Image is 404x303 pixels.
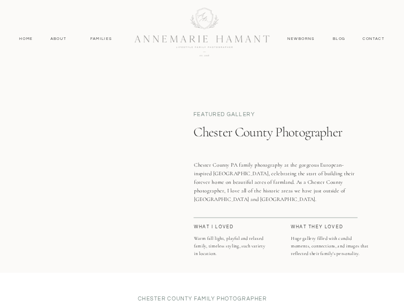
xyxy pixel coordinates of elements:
[115,295,289,301] h2: Chester County Family photographer
[193,124,360,159] h1: Chester County Photographer
[16,36,36,42] a: Home
[194,161,360,206] p: Chester County PA family photography at the gorgeous European-inspired [GEOGRAPHIC_DATA], celebra...
[359,36,388,42] a: contact
[48,36,68,42] a: About
[291,224,356,230] p: what they loved
[331,36,347,42] a: Blog
[194,235,268,267] p: Warm fall light, playful and relaxed family, timeless styling, such variety in location.
[193,111,270,118] p: Featured Gallery
[291,235,369,273] p: Huge gallery filled with candid moments, connections, and images that reflected their family's pe...
[285,36,317,42] a: Newborns
[86,36,117,42] a: Families
[194,224,259,230] p: What I loved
